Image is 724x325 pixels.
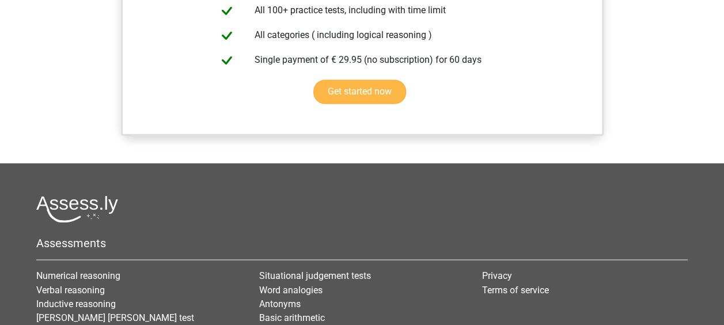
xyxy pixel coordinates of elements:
[36,312,194,323] a: [PERSON_NAME] [PERSON_NAME] test
[36,270,120,281] a: Numerical reasoning
[36,284,105,295] a: Verbal reasoning
[36,298,116,309] a: Inductive reasoning
[482,284,549,295] a: Terms of service
[259,298,301,309] a: Antonyms
[259,312,325,323] a: Basic arithmetic
[36,195,118,222] img: Assessly logo
[259,270,371,281] a: Situational judgement tests
[313,80,406,104] a: Get started now
[482,270,512,281] a: Privacy
[36,236,688,250] h5: Assessments
[259,284,323,295] a: Word analogies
